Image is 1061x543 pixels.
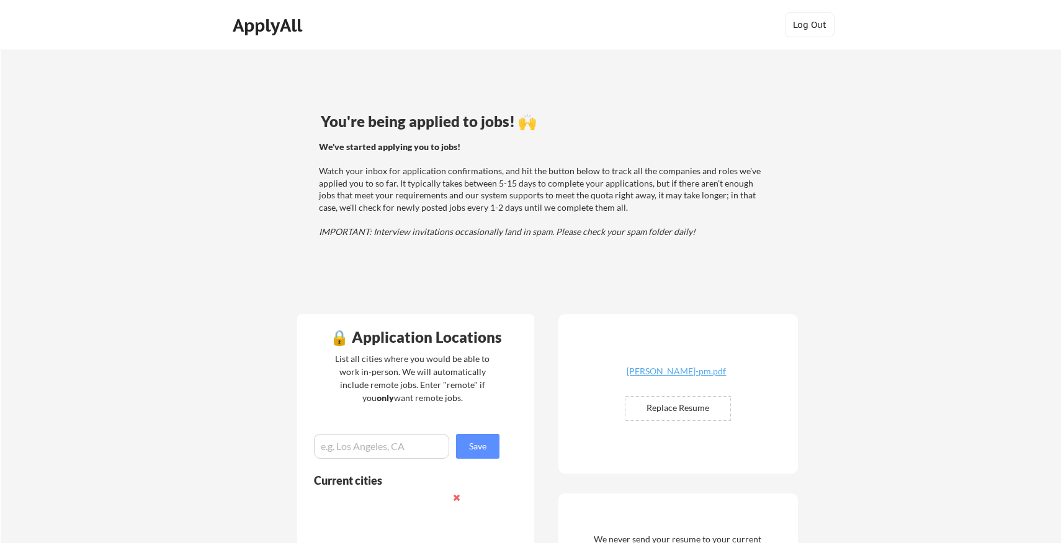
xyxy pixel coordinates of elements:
[321,114,768,129] div: You're being applied to jobs! 🙌
[602,367,750,376] div: [PERSON_NAME]-pm.pdf
[319,141,766,238] div: Watch your inbox for application confirmations, and hit the button below to track all the compani...
[233,15,306,36] div: ApplyAll
[300,330,531,345] div: 🔒 Application Locations
[319,226,696,237] em: IMPORTANT: Interview invitations occasionally land in spam. Please check your spam folder daily!
[377,392,394,403] strong: only
[314,475,486,486] div: Current cities
[602,367,750,386] a: [PERSON_NAME]-pm.pdf
[314,434,449,459] input: e.g. Los Angeles, CA
[785,12,835,37] button: Log Out
[319,141,460,152] strong: We've started applying you to jobs!
[327,352,498,404] div: List all cities where you would be able to work in-person. We will automatically include remote j...
[456,434,499,459] button: Save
